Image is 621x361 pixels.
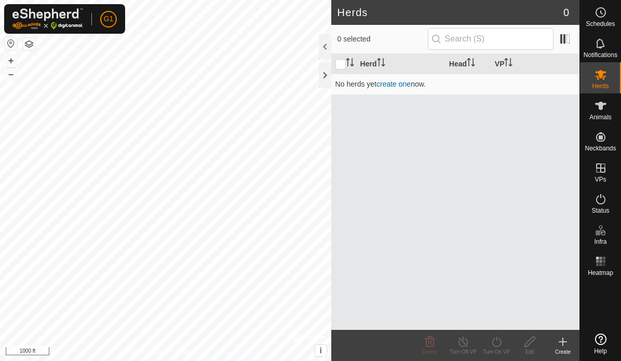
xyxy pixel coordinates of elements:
button: i [315,345,327,356]
a: Privacy Policy [125,348,164,357]
button: Map Layers [23,38,35,50]
a: Contact Us [176,348,206,357]
td: No herds yet now. [331,74,579,94]
span: Help [594,348,607,354]
span: 0 [563,5,569,20]
div: Turn On VP [480,348,513,356]
h2: Herds [337,6,563,19]
p-sorticon: Activate to sort [504,60,512,68]
div: Create [546,348,579,356]
button: Reset Map [5,37,17,50]
p-sorticon: Activate to sort [377,60,385,68]
button: – [5,68,17,80]
button: + [5,54,17,67]
th: Head [445,54,491,74]
span: Status [591,207,609,214]
a: Help [580,329,621,358]
th: VP [491,54,579,74]
span: G1 [104,13,114,24]
span: Notifications [584,52,617,58]
p-sorticon: Activate to sort [346,60,354,68]
input: Search (S) [428,28,553,50]
span: 0 selected [337,34,428,45]
span: Animals [589,114,612,120]
span: VPs [595,176,606,183]
a: create one [376,80,411,88]
div: Turn Off VP [447,348,480,356]
span: Herds [592,83,609,89]
p-sorticon: Activate to sort [467,60,475,68]
span: Schedules [586,21,615,27]
span: Delete [423,349,438,355]
img: Gallagher Logo [12,8,83,30]
div: Edit [513,348,546,356]
span: Neckbands [585,145,616,151]
span: Heatmap [588,270,613,276]
span: Infra [594,239,606,245]
span: i [319,346,321,355]
th: Herd [356,54,445,74]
